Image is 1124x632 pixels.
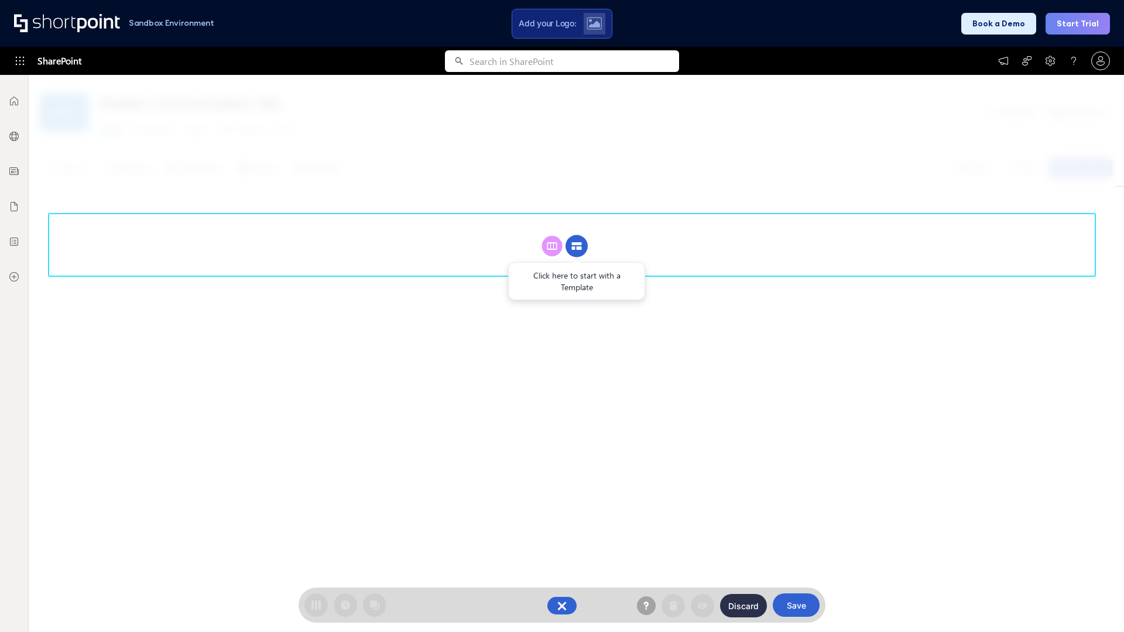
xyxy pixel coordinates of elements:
[1046,13,1110,35] button: Start Trial
[519,18,576,29] span: Add your Logo:
[773,593,820,617] button: Save
[470,50,679,72] input: Search in SharePoint
[587,17,602,30] img: Upload logo
[913,496,1124,632] iframe: Chat Widget
[129,20,214,26] h1: Sandbox Environment
[37,47,81,75] span: SharePoint
[720,594,767,617] button: Discard
[961,13,1036,35] button: Book a Demo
